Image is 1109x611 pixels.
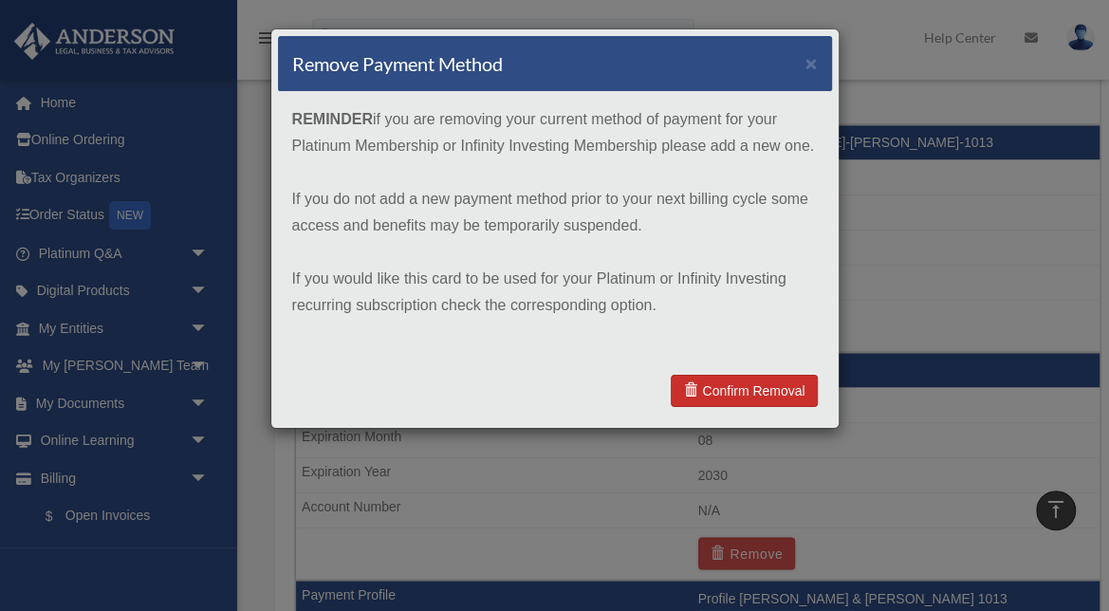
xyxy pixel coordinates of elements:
div: if you are removing your current method of payment for your Platinum Membership or Infinity Inves... [278,92,832,360]
p: If you would like this card to be used for your Platinum or Infinity Investing recurring subscrip... [292,266,818,319]
p: If you do not add a new payment method prior to your next billing cycle some access and benefits ... [292,186,818,239]
h4: Remove Payment Method [292,50,503,77]
a: Confirm Removal [671,375,817,407]
strong: REMINDER [292,111,373,127]
button: × [805,53,818,73]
